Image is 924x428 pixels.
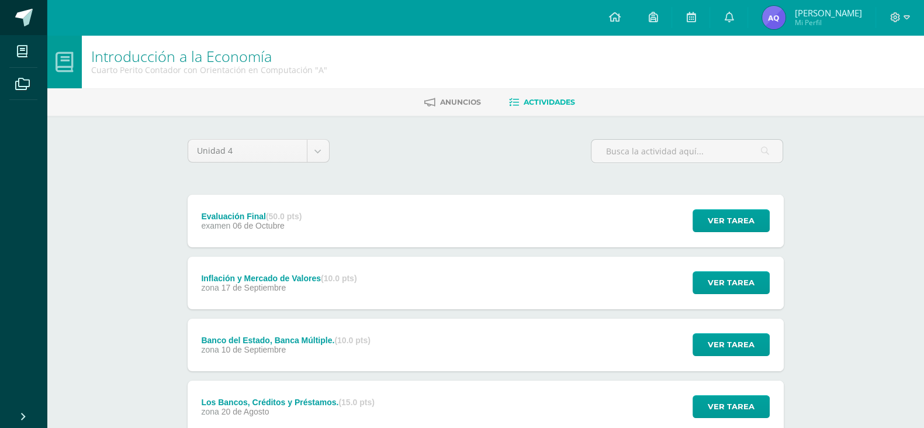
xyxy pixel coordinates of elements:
span: zona [201,345,219,354]
span: Anuncios [440,98,481,106]
button: Ver tarea [693,395,770,418]
span: zona [201,407,219,416]
div: Banco del Estado, Banca Múltiple. [201,336,370,345]
span: Ver tarea [708,334,755,355]
strong: (15.0 pts) [338,398,374,407]
a: Introducción a la Economía [91,46,272,66]
strong: (10.0 pts) [334,336,370,345]
button: Ver tarea [693,271,770,294]
span: Ver tarea [708,272,755,294]
input: Busca la actividad aquí... [591,140,783,163]
span: Actividades [524,98,575,106]
button: Ver tarea [693,333,770,356]
h1: Introducción a la Economía [91,48,327,64]
a: Unidad 4 [188,140,329,162]
span: Mi Perfil [794,18,861,27]
strong: (50.0 pts) [266,212,302,221]
span: examen [201,221,230,230]
span: 10 de Septiembre [222,345,286,354]
div: Los Bancos, Créditos y Préstamos. [201,398,374,407]
span: [PERSON_NAME] [794,7,861,19]
strong: (10.0 pts) [321,274,357,283]
span: 20 de Agosto [222,407,269,416]
a: Actividades [509,93,575,112]
div: Evaluación Final [201,212,302,221]
img: 5a965e29d9095d1b7dbb3c8904b95341.png [762,6,785,29]
div: Inflación y Mercado de Valores [201,274,357,283]
span: Ver tarea [708,396,755,417]
span: zona [201,283,219,292]
span: Unidad 4 [197,140,298,162]
span: Ver tarea [708,210,755,232]
button: Ver tarea [693,209,770,232]
span: 17 de Septiembre [222,283,286,292]
span: 06 de Octubre [233,221,285,230]
a: Anuncios [424,93,481,112]
div: Cuarto Perito Contador con Orientación en Computación 'A' [91,64,327,75]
